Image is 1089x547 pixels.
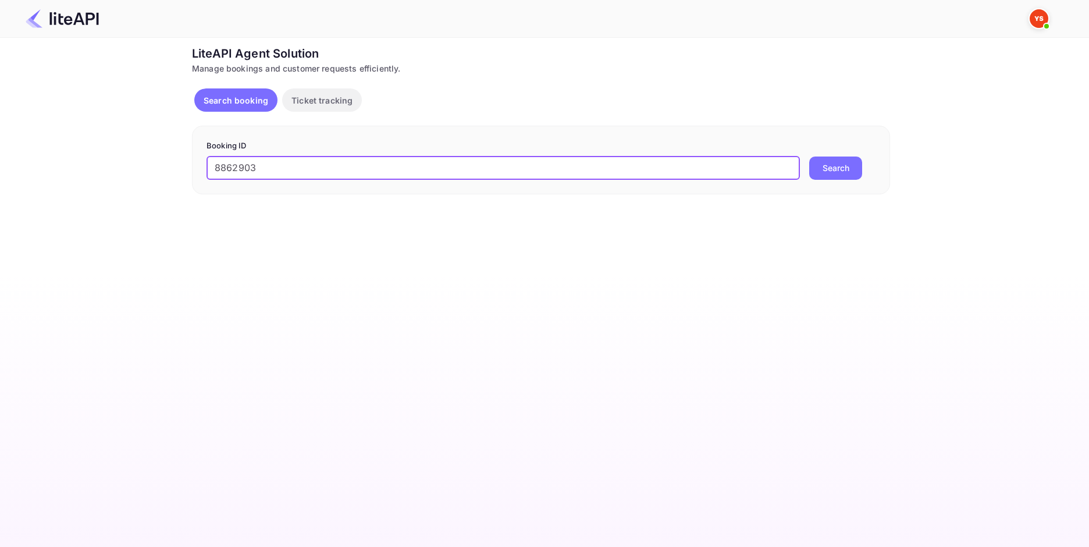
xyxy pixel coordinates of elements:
div: LiteAPI Agent Solution [192,45,890,62]
button: Search [809,157,862,180]
p: Ticket tracking [291,94,353,106]
p: Search booking [204,94,268,106]
p: Booking ID [207,140,876,152]
img: LiteAPI Logo [26,9,99,28]
img: Yandex Support [1030,9,1048,28]
input: Enter Booking ID (e.g., 63782194) [207,157,800,180]
div: Manage bookings and customer requests efficiently. [192,62,890,74]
